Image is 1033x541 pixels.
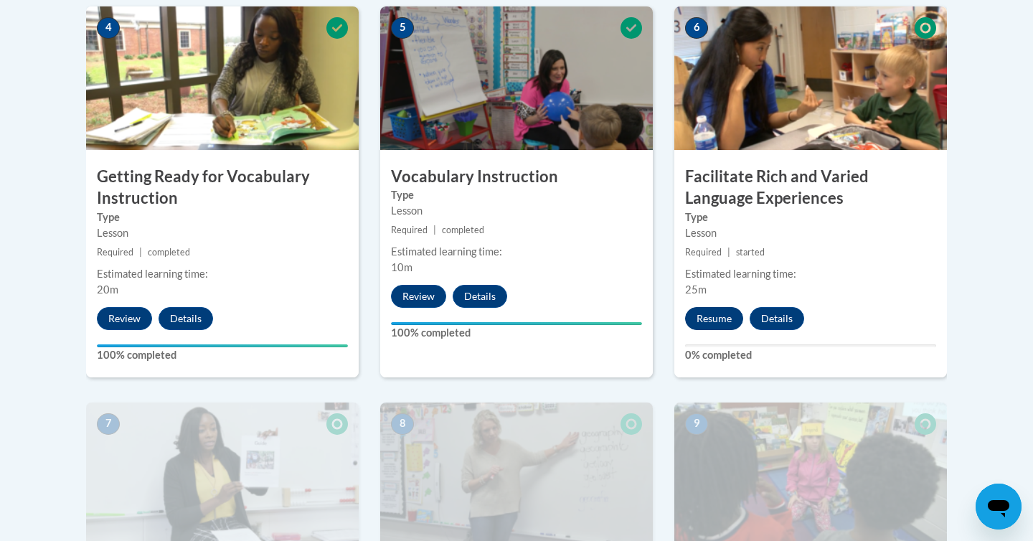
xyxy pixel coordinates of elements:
button: Review [97,307,152,330]
div: Your progress [391,322,642,325]
span: 25m [685,283,707,296]
div: Lesson [97,225,348,241]
img: Course Image [86,6,359,150]
h3: Getting Ready for Vocabulary Instruction [86,166,359,210]
label: 0% completed [685,347,936,363]
button: Details [159,307,213,330]
button: Resume [685,307,743,330]
span: | [727,247,730,258]
label: Type [97,210,348,225]
button: Review [391,285,446,308]
span: | [139,247,142,258]
span: completed [442,225,484,235]
div: Lesson [391,203,642,219]
span: completed [148,247,190,258]
label: Type [391,187,642,203]
span: started [736,247,765,258]
span: 5 [391,17,414,39]
iframe: Button to launch messaging window [976,484,1022,530]
h3: Facilitate Rich and Varied Language Experiences [674,166,947,210]
div: Estimated learning time: [97,266,348,282]
span: 7 [97,413,120,435]
span: 4 [97,17,120,39]
h3: Vocabulary Instruction [380,166,653,188]
div: Estimated learning time: [685,266,936,282]
span: Required [391,225,428,235]
span: 9 [685,413,708,435]
div: Lesson [685,225,936,241]
div: Estimated learning time: [391,244,642,260]
img: Course Image [674,6,947,150]
span: | [433,225,436,235]
button: Details [750,307,804,330]
span: 8 [391,413,414,435]
span: Required [97,247,133,258]
label: 100% completed [391,325,642,341]
span: 20m [97,283,118,296]
img: Course Image [380,6,653,150]
label: Type [685,210,936,225]
button: Details [453,285,507,308]
label: 100% completed [97,347,348,363]
div: Your progress [97,344,348,347]
span: Required [685,247,722,258]
span: 10m [391,261,412,273]
span: 6 [685,17,708,39]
